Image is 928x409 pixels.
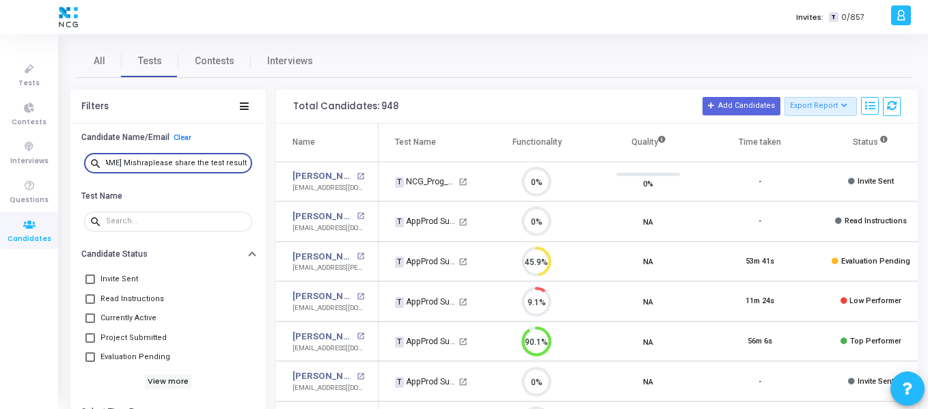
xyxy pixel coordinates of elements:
span: T [395,337,404,348]
div: NCG_Prog_JavaFS_2025_Test [395,175,456,188]
h6: Candidate Name/Email [81,132,169,143]
mat-icon: open_in_new [459,257,467,266]
span: NA [643,214,653,228]
span: T [829,12,838,23]
div: Total Candidates: 948 [293,101,398,112]
span: Currently Active [100,310,156,326]
div: - [759,376,761,388]
span: Contests [195,54,234,68]
mat-icon: open_in_new [459,378,467,386]
input: Search... [106,217,247,225]
div: [EMAIL_ADDRESS][DOMAIN_NAME] [292,223,364,234]
span: NA [643,295,653,309]
span: Invite Sent [858,377,894,386]
div: Time taken [739,135,781,150]
span: Invite Sent [858,177,894,186]
h6: View more [145,374,192,389]
div: AppProd Support_NCG_L3 [395,296,456,308]
mat-icon: search [90,157,106,169]
div: 53m 41s [746,256,774,268]
mat-icon: search [90,215,106,227]
span: T [395,297,404,308]
div: 56m 6s [748,336,772,348]
a: [PERSON_NAME] [292,290,353,303]
button: Candidate Name/EmailClear [70,127,266,148]
button: Add Candidates [702,97,780,115]
mat-icon: open_in_new [459,218,467,227]
a: [PERSON_NAME] [292,250,353,264]
span: Interviews [267,54,313,68]
div: 11m 24s [746,296,774,307]
a: [PERSON_NAME] [292,169,353,183]
mat-icon: open_in_new [459,178,467,186]
th: Status [815,124,927,162]
mat-icon: open_in_new [459,298,467,307]
button: Candidate Status [70,244,266,265]
a: [PERSON_NAME] [292,330,353,343]
div: Name [292,135,315,150]
div: AppProd Support_NCG_L3 [395,335,456,348]
label: Invites: [796,12,823,23]
a: Clear [174,133,191,142]
th: Quality [592,124,704,162]
span: Read Instructions [845,216,907,225]
mat-icon: open_in_new [459,337,467,346]
span: Tests [18,78,40,89]
div: Filters [81,101,109,112]
div: [EMAIL_ADDRESS][DOMAIN_NAME] [292,303,364,313]
span: 0/857 [841,12,864,23]
a: [PERSON_NAME] B [292,210,353,223]
a: [PERSON_NAME] [PERSON_NAME] [292,369,353,383]
span: T [395,377,404,388]
span: NA [643,335,653,348]
button: Test Name [70,185,266,206]
span: Questions [10,195,49,206]
div: [EMAIL_ADDRESS][DOMAIN_NAME] [292,183,364,193]
span: T [395,177,404,188]
h6: Test Name [81,191,122,201]
h6: Candidate Status [81,249,148,259]
span: Read Instructions [100,291,164,307]
img: logo [55,3,81,31]
th: Test Name [379,124,481,162]
span: Low Performer [849,296,901,305]
div: [EMAIL_ADDRESS][DOMAIN_NAME] [292,383,364,393]
span: 0% [643,176,653,190]
mat-icon: open_in_new [357,212,364,220]
mat-icon: open_in_new [357,333,364,340]
div: - [759,216,761,227]
span: Tests [138,54,162,68]
span: Invite Sent [100,271,138,287]
span: NA [643,375,653,389]
mat-icon: open_in_new [357,253,364,260]
span: Top Performer [850,337,901,345]
span: Project Submitted [100,330,167,346]
span: Interviews [10,156,49,167]
span: Contests [12,117,46,128]
div: AppProd Support_NCG_L3 [395,215,456,227]
th: Functionality [481,124,592,162]
div: - [759,176,761,188]
input: Search... [106,159,247,167]
span: NA [643,255,653,268]
div: AppProd Support_NCG_L3 [395,255,456,268]
button: Export Report [784,97,858,116]
span: T [395,257,404,268]
mat-icon: open_in_new [357,173,364,180]
mat-icon: open_in_new [357,373,364,380]
mat-icon: open_in_new [357,293,364,300]
span: All [94,54,105,68]
span: Candidates [8,234,51,245]
span: T [395,217,404,228]
div: AppProd Support_NCG_L3 [395,376,456,388]
span: Evaluation Pending [100,349,170,365]
span: Evaluation Pending [841,257,910,266]
div: [EMAIL_ADDRESS][DOMAIN_NAME] [292,343,364,354]
div: [EMAIL_ADDRESS][PERSON_NAME][DOMAIN_NAME] [292,263,364,273]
